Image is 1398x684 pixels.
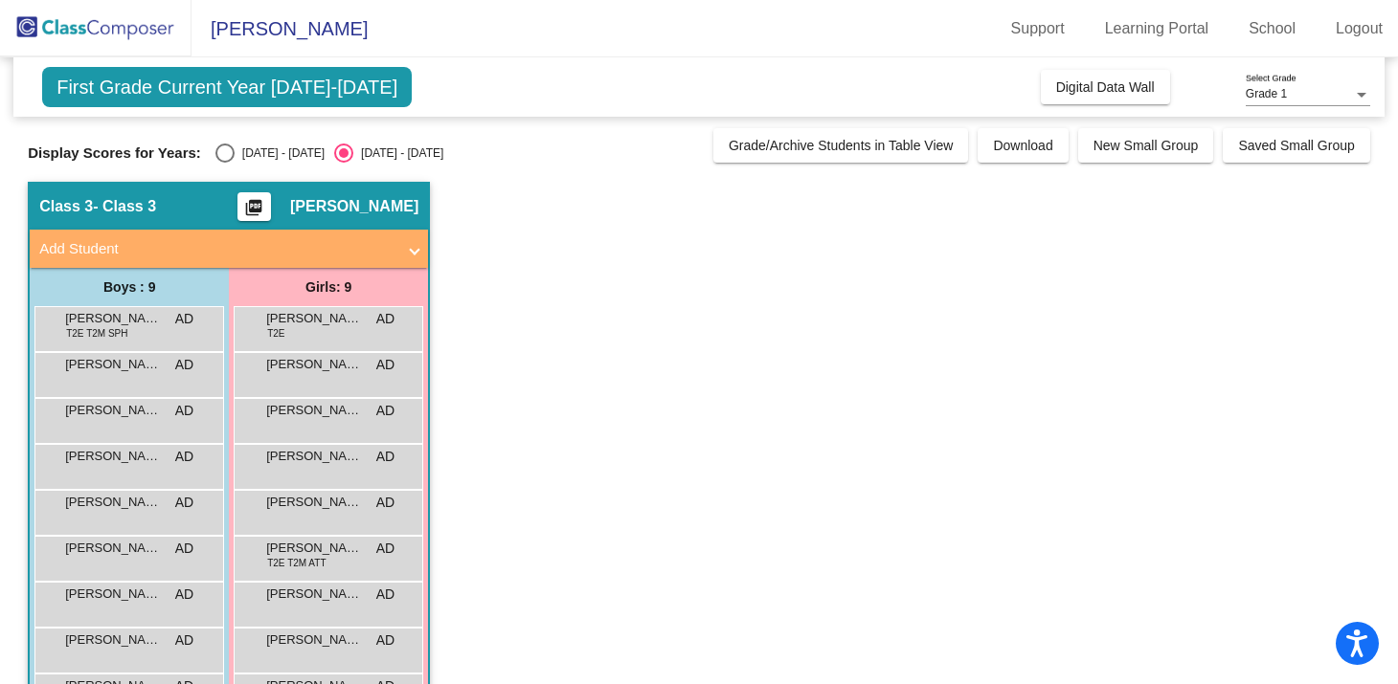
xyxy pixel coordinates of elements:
[215,143,443,163] mat-radio-group: Select an option
[376,493,395,513] span: AD
[290,197,418,216] span: [PERSON_NAME]
[42,67,412,107] span: First Grade Current Year [DATE]-[DATE]
[376,401,395,421] span: AD
[376,309,395,329] span: AD
[376,355,395,375] span: AD
[1238,138,1354,153] span: Saved Small Group
[30,268,229,306] div: Boys : 9
[28,144,201,162] span: Display Scores for Years:
[175,355,193,375] span: AD
[175,630,193,651] span: AD
[93,197,156,216] span: - Class 3
[65,309,161,328] span: [PERSON_NAME]
[65,630,161,650] span: [PERSON_NAME]
[192,13,368,44] span: [PERSON_NAME]
[1090,13,1225,44] a: Learning Portal
[30,230,428,268] mat-expansion-panel-header: Add Student
[266,355,362,374] span: [PERSON_NAME]
[993,138,1052,153] span: Download
[65,355,161,374] span: [PERSON_NAME]
[266,539,362,558] span: [PERSON_NAME]
[242,198,265,225] mat-icon: picture_as_pdf
[175,585,193,605] span: AD
[175,539,193,559] span: AD
[713,128,969,163] button: Grade/Archive Students in Table View
[39,238,395,260] mat-panel-title: Add Student
[376,447,395,467] span: AD
[1223,128,1369,163] button: Saved Small Group
[237,192,271,221] button: Print Students Details
[235,144,325,162] div: [DATE] - [DATE]
[1056,79,1155,95] span: Digital Data Wall
[266,401,362,420] span: [PERSON_NAME]
[1246,87,1287,100] span: Grade 1
[65,447,161,466] span: [PERSON_NAME]
[266,309,362,328] span: [PERSON_NAME] De La [PERSON_NAME]
[266,447,362,466] span: [PERSON_NAME]
[996,13,1080,44] a: Support
[65,539,161,558] span: [PERSON_NAME]
[229,268,428,306] div: Girls: 9
[1078,128,1214,163] button: New Small Group
[376,585,395,605] span: AD
[376,539,395,559] span: AD
[175,401,193,421] span: AD
[729,138,954,153] span: Grade/Archive Students in Table View
[978,128,1068,163] button: Download
[65,585,161,604] span: [PERSON_NAME] [PERSON_NAME]
[65,401,161,420] span: [PERSON_NAME]
[1233,13,1311,44] a: School
[266,493,362,512] span: [PERSON_NAME]
[1094,138,1199,153] span: New Small Group
[353,144,443,162] div: [DATE] - [DATE]
[1320,13,1398,44] a: Logout
[175,309,193,329] span: AD
[66,326,127,341] span: T2E T2M SPH
[376,630,395,651] span: AD
[267,326,284,341] span: T2E
[266,630,362,650] span: [PERSON_NAME]
[267,556,326,570] span: T2E T2M ATT
[266,585,362,604] span: [PERSON_NAME]
[175,493,193,513] span: AD
[1041,70,1170,104] button: Digital Data Wall
[65,493,161,512] span: [PERSON_NAME]
[39,197,93,216] span: Class 3
[175,447,193,467] span: AD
